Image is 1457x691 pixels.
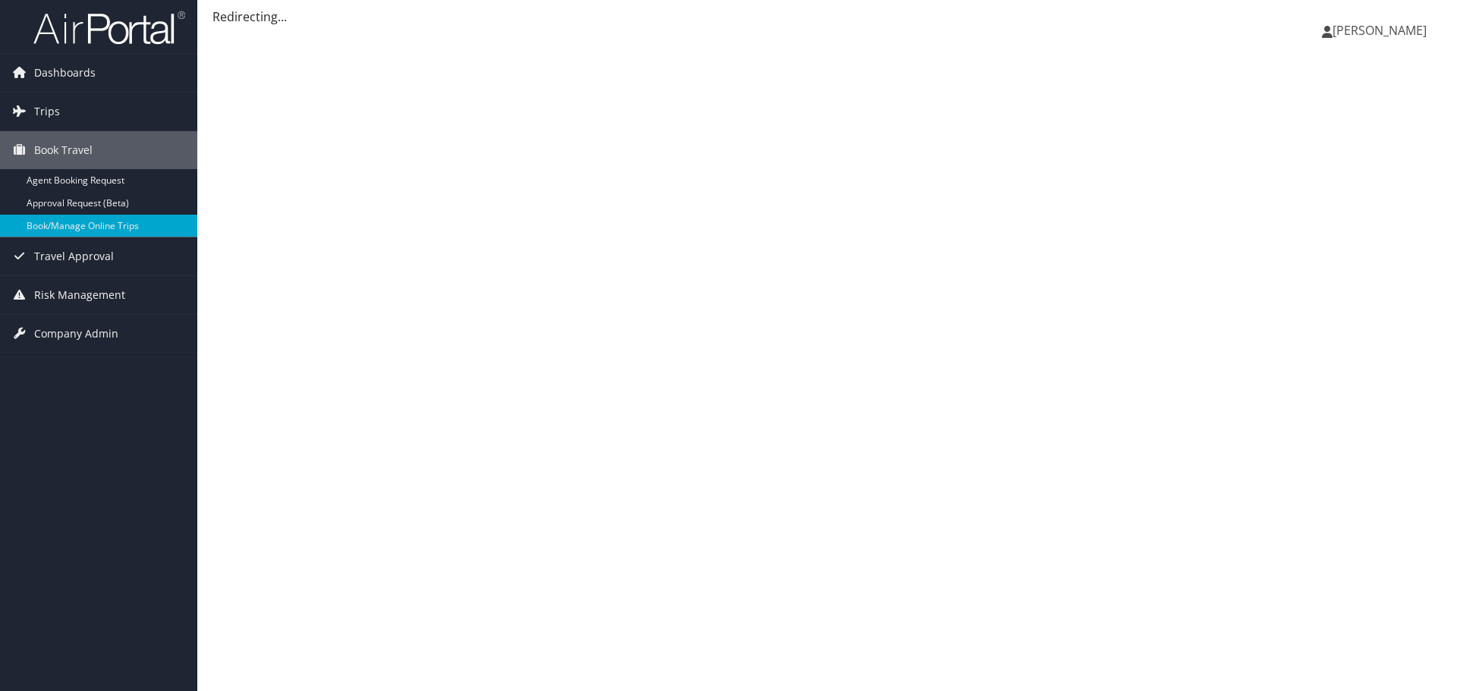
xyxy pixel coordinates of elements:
[1333,22,1427,39] span: [PERSON_NAME]
[34,131,93,169] span: Book Travel
[34,54,96,92] span: Dashboards
[1322,8,1442,53] a: [PERSON_NAME]
[33,10,185,46] img: airportal-logo.png
[34,315,118,353] span: Company Admin
[34,276,125,314] span: Risk Management
[34,237,114,275] span: Travel Approval
[34,93,60,130] span: Trips
[212,8,1442,26] div: Redirecting...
